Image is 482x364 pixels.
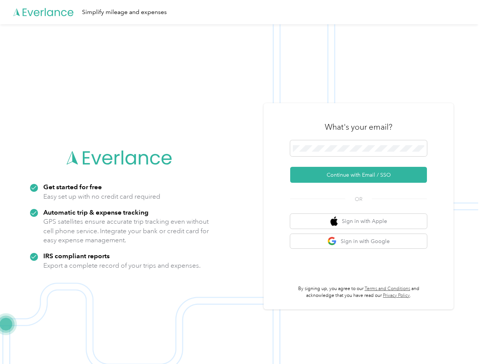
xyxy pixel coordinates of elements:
span: OR [345,195,372,203]
strong: Automatic trip & expense tracking [43,208,149,216]
p: Easy set up with no credit card required [43,192,160,201]
p: By signing up, you agree to our and acknowledge that you have read our . [290,286,427,299]
a: Privacy Policy [383,293,410,298]
strong: IRS compliant reports [43,252,110,260]
strong: Get started for free [43,183,102,191]
h3: What's your email? [325,122,392,132]
img: apple logo [330,217,338,226]
img: google logo [327,237,337,246]
p: Export a complete record of your trips and expenses. [43,261,201,270]
div: Simplify mileage and expenses [82,8,167,17]
button: apple logoSign in with Apple [290,214,427,229]
button: Continue with Email / SSO [290,167,427,183]
button: google logoSign in with Google [290,234,427,249]
a: Terms and Conditions [365,286,410,292]
p: GPS satellites ensure accurate trip tracking even without cell phone service. Integrate your bank... [43,217,209,245]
